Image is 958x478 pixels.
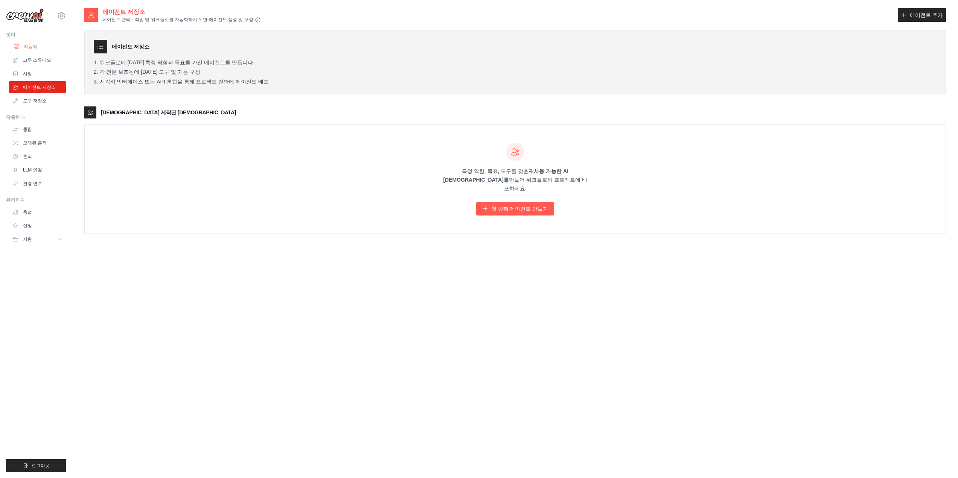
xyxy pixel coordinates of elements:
[23,85,56,90] font: 에이전트 저장소
[23,140,47,146] font: 오래된 흔적
[23,71,32,76] font: 시장
[9,137,66,149] a: 오래된 흔적
[462,168,528,174] font: 특정 역할, 목표, 도구를 갖춘
[504,177,587,191] font: 만들어 워크플로와 프로젝트에 배포하세요.
[100,69,200,75] font: 각 전문 보조원에 [DATE] 도구 및 기능 구성
[102,9,145,15] font: 에이전트 저장소
[112,44,149,50] font: 에이전트 저장소
[24,44,37,49] font: 자동화
[9,178,66,190] a: 환경 변수
[100,79,269,85] font: 시각적 인터페이스 또는 API 통합을 통해 프로젝트 전반에 에이전트 배포
[6,459,66,472] button: 로그아웃
[6,115,25,120] font: 작동하다
[491,206,548,212] font: 첫 번째 에이전트 만들기
[6,9,44,23] img: 심벌 마크
[9,164,66,176] a: LLM 연결
[9,233,66,245] button: 자원
[9,220,66,232] a: 설정
[9,81,66,93] a: 에이전트 저장소
[23,167,42,173] font: LLM 연결
[101,109,236,115] font: [DEMOGRAPHIC_DATA] 제작된 [DEMOGRAPHIC_DATA]
[6,197,25,203] font: 관리하다
[23,237,32,242] font: 자원
[9,54,66,66] a: 크루 스튜디오
[9,123,66,135] a: 통합
[910,12,943,18] font: 에이전트 추가
[32,463,50,468] font: 로그아웃
[23,181,42,186] font: 환경 변수
[102,17,253,22] font: 에이전트 관리 - 작업 및 워크플로를 자동화하기 위한 에이전트 생성 및 구성
[23,154,32,159] font: 흔적
[9,150,66,162] a: 흔적
[23,58,51,63] font: 크루 스튜디오
[23,98,47,103] font: 도구 저장소
[10,41,67,53] a: 자동화
[898,8,946,22] a: 에이전트 추가
[100,59,254,65] font: 워크플로에 [DATE] 특정 역할과 목표를 가진 에이전트를 만듭니다.
[23,223,32,228] font: 설정
[476,202,554,215] a: 첫 번째 에이전트 만들기
[9,95,66,107] a: 도구 저장소
[9,206,66,218] a: 용법
[23,209,32,215] font: 용법
[6,32,15,37] font: 짓다
[23,127,32,132] font: 통합
[9,68,66,80] a: 시장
